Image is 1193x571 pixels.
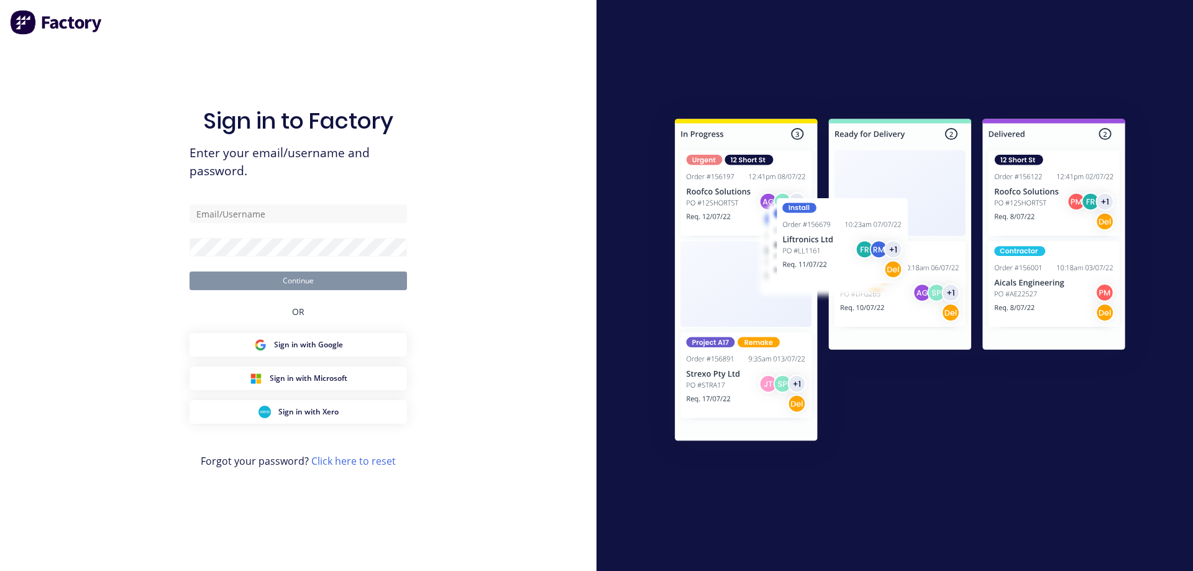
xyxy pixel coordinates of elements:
[311,454,396,468] a: Click here to reset
[647,94,1153,470] img: Sign in
[201,454,396,468] span: Forgot your password?
[190,272,407,290] button: Continue
[190,204,407,223] input: Email/Username
[254,339,267,351] img: Google Sign in
[190,144,407,180] span: Enter your email/username and password.
[258,406,271,418] img: Xero Sign in
[270,373,347,384] span: Sign in with Microsoft
[250,372,262,385] img: Microsoft Sign in
[292,290,304,333] div: OR
[190,400,407,424] button: Xero Sign inSign in with Xero
[203,107,393,134] h1: Sign in to Factory
[190,367,407,390] button: Microsoft Sign inSign in with Microsoft
[10,10,103,35] img: Factory
[274,339,343,350] span: Sign in with Google
[278,406,339,418] span: Sign in with Xero
[190,333,407,357] button: Google Sign inSign in with Google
